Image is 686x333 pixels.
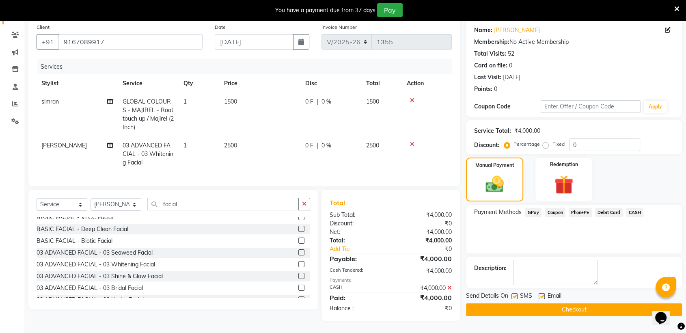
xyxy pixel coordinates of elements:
[219,74,300,93] th: Price
[508,50,514,58] div: 52
[324,254,391,264] div: Payable:
[569,208,592,217] span: PhonePe
[545,208,565,217] span: Coupon
[321,141,331,150] span: 0 %
[37,24,50,31] label: Client
[324,228,391,236] div: Net:
[41,98,59,105] span: simran
[494,26,539,35] a: [PERSON_NAME]
[652,301,678,325] iframe: chat widget
[644,101,667,113] button: Apply
[324,245,402,253] a: Add Tip
[402,74,452,93] th: Action
[474,61,507,70] div: Card on file:
[37,272,163,281] div: 03 ADVANCED FACIAL - 03 Shine & Glow Facial
[37,237,112,245] div: BASIC FACIAL - Biotic Facial
[474,50,506,58] div: Total Visits:
[514,127,540,135] div: ₹4,000.00
[509,61,512,70] div: 0
[183,142,187,149] span: 1
[123,98,174,131] span: GLOBAL COLOURS - MAJIREL - Root touch up / Majirel (2 Inch)
[391,284,458,292] div: ₹4,000.00
[118,74,179,93] th: Service
[391,211,458,219] div: ₹4,000.00
[474,38,509,46] div: Membership:
[305,141,313,150] span: 0 F
[215,24,226,31] label: Date
[37,296,144,304] div: 03 ADVANCED FACIAL - 03 Hydra Facial
[474,73,501,82] div: Last Visit:
[224,142,237,149] span: 2500
[541,100,641,113] input: Enter Offer / Coupon Code
[402,245,458,253] div: ₹0
[391,293,458,303] div: ₹4,000.00
[391,254,458,264] div: ₹4,000.00
[324,219,391,228] div: Discount:
[391,236,458,245] div: ₹4,000.00
[37,284,143,292] div: 03 ADVANCED FACIAL - 03 Bridal Facial
[547,292,561,302] span: Email
[474,264,507,272] div: Description:
[123,142,173,166] span: 03 ADVANCED FACIAL - 03 Whitening Facial
[330,199,348,207] span: Total
[391,267,458,275] div: ₹4,000.00
[37,260,155,269] div: 03 ADVANCED FACIAL - 03 Whitening Facial
[324,284,391,292] div: CASH
[366,142,379,149] span: 2500
[37,59,458,74] div: Services
[552,141,564,148] label: Fixed
[305,97,313,106] span: 0 F
[324,211,391,219] div: Sub Total:
[474,208,522,216] span: Payment Methods
[513,141,539,148] label: Percentage
[324,304,391,313] div: Balance :
[548,173,579,197] img: _gift.svg
[626,208,643,217] span: CASH
[466,292,508,302] span: Send Details On
[474,38,674,46] div: No Active Membership
[147,198,299,210] input: Search or Scan
[391,304,458,313] div: ₹0
[474,102,541,111] div: Coupon Code
[520,292,532,302] span: SMS
[377,3,403,17] button: Pay
[300,74,361,93] th: Disc
[41,142,87,149] span: [PERSON_NAME]
[37,74,118,93] th: Stylist
[366,98,379,105] span: 1500
[321,97,331,106] span: 0 %
[503,73,520,82] div: [DATE]
[466,303,682,316] button: Checkout
[595,208,623,217] span: Debit Card
[361,74,402,93] th: Total
[321,24,357,31] label: Invoice Number
[525,208,541,217] span: GPay
[324,267,391,275] div: Cash Tendered:
[474,85,492,93] div: Points:
[37,34,59,50] button: +91
[475,162,514,169] label: Manual Payment
[37,213,113,222] div: BASIC FACIAL - VLCC Facial
[474,141,499,149] div: Discount:
[317,141,318,150] span: |
[550,161,578,168] label: Redemption
[391,219,458,228] div: ₹0
[330,277,452,284] div: Payments
[474,26,492,35] div: Name:
[37,249,153,257] div: 03 ADVANCED FACIAL - 03 Seaweed Facial
[317,97,318,106] span: |
[179,74,219,93] th: Qty
[494,85,497,93] div: 0
[474,127,511,135] div: Service Total:
[183,98,187,105] span: 1
[37,225,128,234] div: BASIC FACIAL - Deep Clean Facial
[324,293,391,303] div: Paid:
[58,34,203,50] input: Search by Name/Mobile/Email/Code
[224,98,237,105] span: 1500
[391,228,458,236] div: ₹4,000.00
[480,174,509,195] img: _cash.svg
[324,236,391,245] div: Total:
[275,6,375,15] div: You have a payment due from 37 days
